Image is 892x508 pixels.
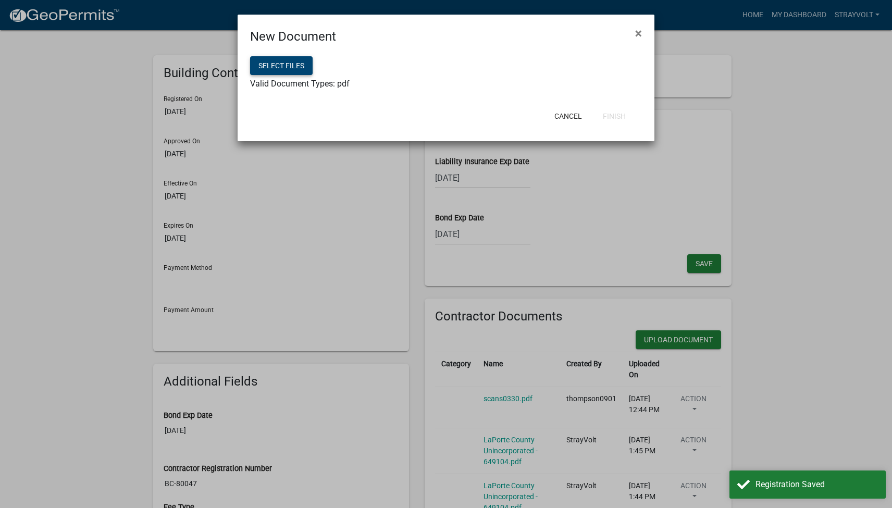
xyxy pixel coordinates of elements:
[250,79,350,89] span: Valid Document Types: pdf
[627,19,650,48] button: Close
[635,26,642,41] span: ×
[250,27,336,46] h4: New Document
[594,107,634,126] button: Finish
[250,56,313,75] button: Select files
[755,478,878,491] div: Registration Saved
[546,107,590,126] button: Cancel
